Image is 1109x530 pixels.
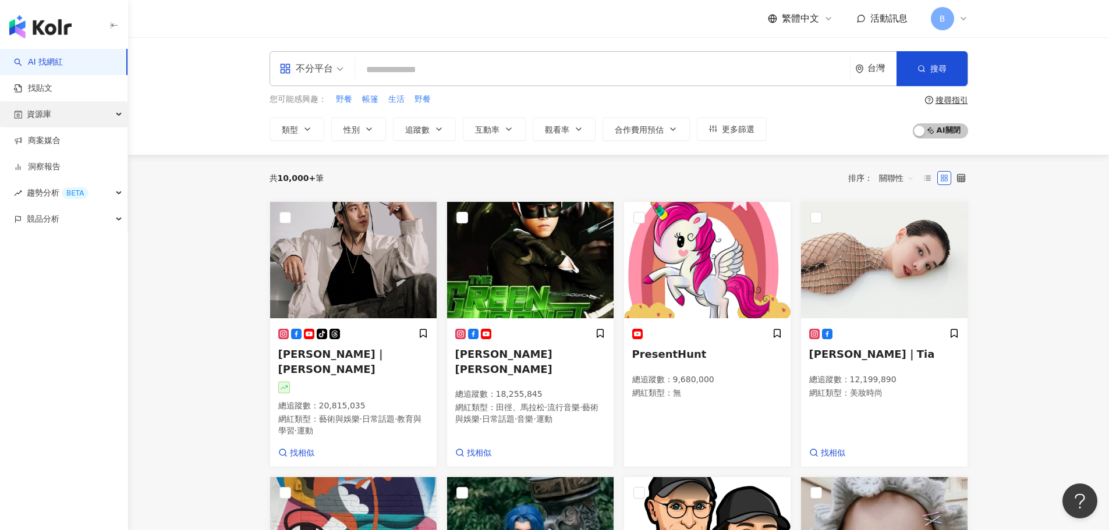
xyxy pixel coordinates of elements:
span: 追蹤數 [405,125,430,134]
span: 找相似 [290,447,314,459]
span: 找相似 [821,447,845,459]
span: 流行音樂 [547,403,580,412]
span: PresentHunt [632,348,707,360]
span: appstore [279,63,291,74]
span: 互動率 [475,125,499,134]
span: environment [855,65,864,73]
span: 繁體中文 [782,12,819,25]
span: 美妝時尚 [850,388,883,397]
span: 競品分析 [27,206,59,232]
div: 不分平台 [279,59,333,78]
img: KOL Avatar [801,202,968,318]
iframe: Help Scout Beacon - Open [1062,483,1097,518]
span: question-circle [925,96,933,104]
p: 總追蹤數 ： 18,255,845 [455,389,605,400]
span: 關聯性 [879,169,914,187]
button: 類型 [270,118,324,141]
span: 藝術與娛樂 [319,414,360,424]
span: 日常話題 [362,414,395,424]
a: 找相似 [278,447,314,459]
p: 總追蹤數 ： 12,199,890 [809,374,959,386]
span: · [580,403,582,412]
button: 野餐 [335,93,353,106]
div: 台灣 [867,63,897,73]
span: 生活 [388,94,405,105]
img: logo [9,15,72,38]
p: 網紅類型 ： 無 [632,387,782,399]
span: 您可能感興趣： [270,94,327,105]
span: · [480,414,482,424]
div: 搜尋指引 [936,95,968,105]
a: searchAI 找網紅 [14,56,63,68]
span: 教育與學習 [278,414,422,435]
a: 找相似 [809,447,845,459]
button: 帳篷 [362,93,379,106]
span: 觀看率 [545,125,569,134]
div: 共 筆 [270,173,324,183]
a: KOL Avatar[PERSON_NAME]｜[PERSON_NAME]總追蹤數：20,815,035網紅類型：藝術與娛樂·日常話題·教育與學習·運動找相似 [270,201,437,468]
button: 野餐 [414,93,431,106]
p: 網紅類型 ： [455,402,605,425]
span: B [940,12,945,25]
img: KOL Avatar [624,202,791,318]
span: 活動訊息 [870,13,908,24]
button: 合作費用預估 [603,118,690,141]
span: 性別 [343,125,360,134]
span: 運動 [536,414,552,424]
span: 合作費用預估 [615,125,664,134]
span: 10,000+ [278,173,316,183]
button: 性別 [331,118,386,141]
span: 野餐 [336,94,352,105]
span: · [533,414,536,424]
span: · [515,414,517,424]
span: 搜尋 [930,64,947,73]
a: KOL Avatar[PERSON_NAME] [PERSON_NAME]總追蹤數：18,255,845網紅類型：田徑、馬拉松·流行音樂·藝術與娛樂·日常話題·音樂·運動找相似 [447,201,614,468]
span: · [545,403,547,412]
span: 趨勢分析 [27,180,88,206]
button: 觀看率 [533,118,596,141]
span: 運動 [297,426,313,435]
span: [PERSON_NAME]｜Tia [809,348,935,360]
a: KOL Avatar[PERSON_NAME]｜Tia總追蹤數：12,199,890網紅類型：美妝時尚找相似 [800,201,968,468]
p: 網紅類型 ： [278,414,428,436]
p: 總追蹤數 ： 9,680,000 [632,374,782,386]
a: KOL AvatarPresentHunt總追蹤數：9,680,000網紅類型：無 [623,201,791,468]
span: 找相似 [467,447,491,459]
div: 排序： [848,169,920,187]
span: [PERSON_NAME]｜[PERSON_NAME] [278,348,386,375]
div: BETA [62,187,88,199]
p: 總追蹤數 ： 20,815,035 [278,400,428,412]
a: 洞察報告 [14,161,61,173]
span: 資源庫 [27,101,51,127]
span: [PERSON_NAME] [PERSON_NAME] [455,348,552,375]
a: 找貼文 [14,83,52,94]
button: 追蹤數 [393,118,456,141]
p: 網紅類型 ： [809,387,959,399]
span: 野餐 [414,94,431,105]
span: 日常話題 [482,414,515,424]
button: 搜尋 [897,51,968,86]
span: 藝術與娛樂 [455,403,599,424]
span: 帳篷 [362,94,378,105]
span: · [395,414,397,424]
button: 互動率 [463,118,526,141]
button: 生活 [388,93,405,106]
span: 音樂 [517,414,533,424]
button: 更多篩選 [697,118,767,141]
span: · [295,426,297,435]
span: rise [14,189,22,197]
img: KOL Avatar [270,202,437,318]
img: KOL Avatar [447,202,614,318]
span: 更多篩選 [722,125,754,134]
a: 找相似 [455,447,491,459]
a: 商案媒合 [14,135,61,147]
span: 類型 [282,125,298,134]
span: · [360,414,362,424]
span: 田徑、馬拉松 [496,403,545,412]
